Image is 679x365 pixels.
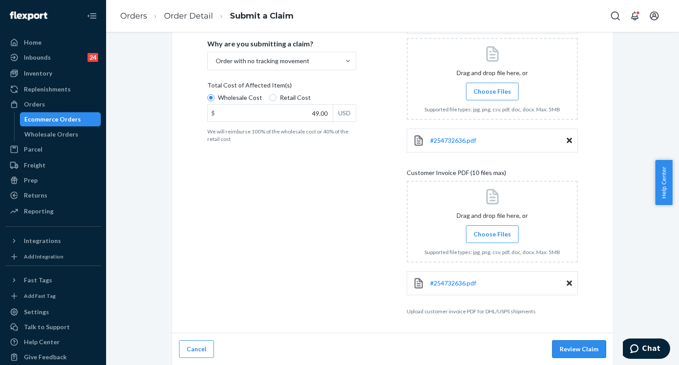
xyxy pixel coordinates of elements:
div: Inventory [24,69,52,78]
span: #254732636.pdf [430,137,476,144]
div: $ [208,105,218,122]
button: Close Navigation [83,7,101,25]
a: Returns [5,188,101,202]
a: Orders [5,97,101,111]
a: Parcel [5,142,101,156]
a: Add Fast Tag [5,291,101,301]
div: Add Fast Tag [24,292,56,300]
button: Open account menu [645,7,663,25]
span: Retail Cost [280,93,311,102]
span: Total Cost of Affected Item(s) [207,81,292,93]
input: Why are you submitting a claim?Order with no tracking movement [215,57,216,65]
div: Orders [24,100,45,109]
div: Prep [24,176,38,185]
div: Talk to Support [24,323,70,331]
div: Wholesale Orders [24,130,78,139]
div: Parcel [24,145,42,154]
p: We will reimburse 100% of the wholesale cost or 40% of the retail cost [207,128,356,143]
div: Home [24,38,42,47]
a: Inventory [5,66,101,80]
a: Submit a Claim [230,11,294,21]
button: Fast Tags [5,273,101,287]
a: Orders [120,11,147,21]
div: USD [333,105,356,122]
button: Review Claim [552,340,606,358]
a: Ecommerce Orders [20,112,101,126]
a: Inbounds24 [5,50,101,65]
div: Returns [24,191,47,200]
input: Wholesale Cost [207,94,214,101]
a: Wholesale Orders [20,127,101,141]
button: Give Feedback [5,350,101,364]
div: Fast Tags [24,276,52,285]
a: Home [5,35,101,49]
a: #254732636.pdf [430,279,476,288]
button: Help Center [655,160,672,205]
a: Replenishments [5,82,101,96]
div: Ecommerce Orders [24,115,81,124]
a: Freight [5,158,101,172]
div: 24 [88,53,98,62]
div: Inbounds [24,53,51,62]
a: Order Detail [164,11,213,21]
div: Help Center [24,338,60,346]
a: Help Center [5,335,101,349]
button: Integrations [5,234,101,248]
p: Upload customer invoice PDF for DHL/USPS shipments [407,308,578,315]
input: $USD [208,105,333,122]
button: Open Search Box [607,7,624,25]
a: Settings [5,305,101,319]
div: Order with no tracking movement [216,57,309,65]
div: Give Feedback [24,353,67,361]
p: Why are you submitting a claim? [207,39,313,48]
a: Reporting [5,204,101,218]
input: Retail Cost [269,94,276,101]
span: Customer Invoice PDF (10 files max) [407,168,506,181]
iframe: Opens a widget where you can chat to one of our agents [623,338,670,361]
ol: breadcrumbs [113,3,301,29]
a: Prep [5,173,101,187]
div: Freight [24,161,46,170]
span: Wholesale Cost [218,93,262,102]
button: Open notifications [626,7,644,25]
span: #254732636.pdf [430,279,476,287]
div: Replenishments [24,85,71,94]
div: Integrations [24,236,61,245]
div: Reporting [24,207,53,216]
a: Add Integration [5,251,101,262]
button: Cancel [179,340,214,358]
span: Choose Files [473,230,511,239]
img: Flexport logo [10,11,47,20]
div: Settings [24,308,49,316]
a: #254732636.pdf [430,136,476,145]
button: Talk to Support [5,320,101,334]
div: Add Integration [24,253,63,260]
span: Choose Files [473,87,511,96]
